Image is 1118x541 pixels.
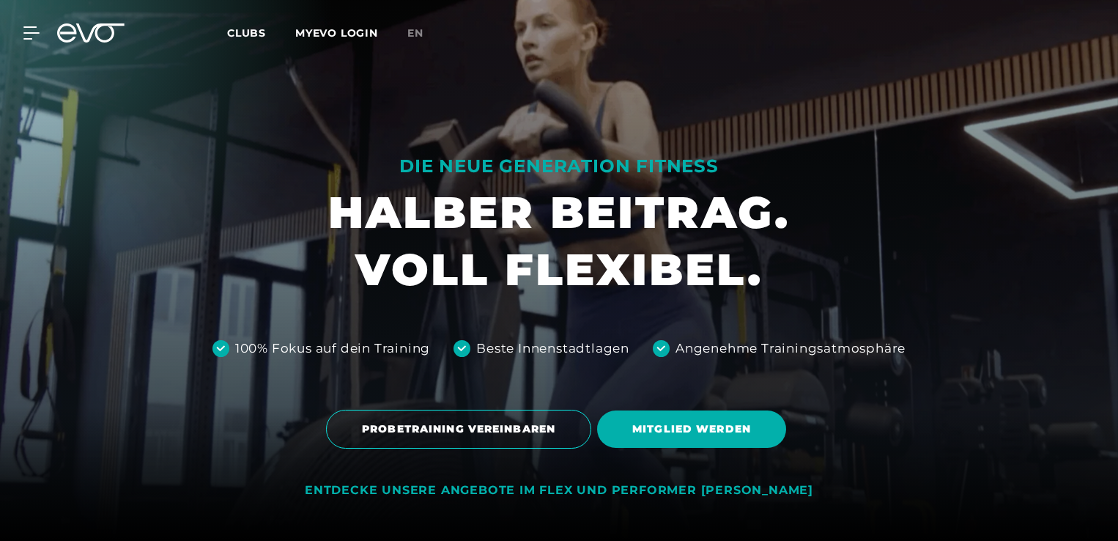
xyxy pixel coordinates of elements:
[328,184,790,298] h1: HALBER BEITRAG. VOLL FLEXIBEL.
[235,339,430,358] div: 100% Fokus auf dein Training
[227,26,295,40] a: Clubs
[675,339,906,358] div: Angenehme Trainingsatmosphäre
[326,399,597,460] a: PROBETRAINING VEREINBAREN
[305,483,813,498] div: ENTDECKE UNSERE ANGEBOTE IM FLEX UND PERFORMER [PERSON_NAME]
[632,422,751,437] span: MITGLIED WERDEN
[476,339,629,358] div: Beste Innenstadtlagen
[362,422,555,437] span: PROBETRAINING VEREINBAREN
[295,26,378,40] a: MYEVO LOGIN
[597,400,792,459] a: MITGLIED WERDEN
[407,26,423,40] span: en
[407,25,441,42] a: en
[328,155,790,178] div: DIE NEUE GENERATION FITNESS
[227,26,266,40] span: Clubs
